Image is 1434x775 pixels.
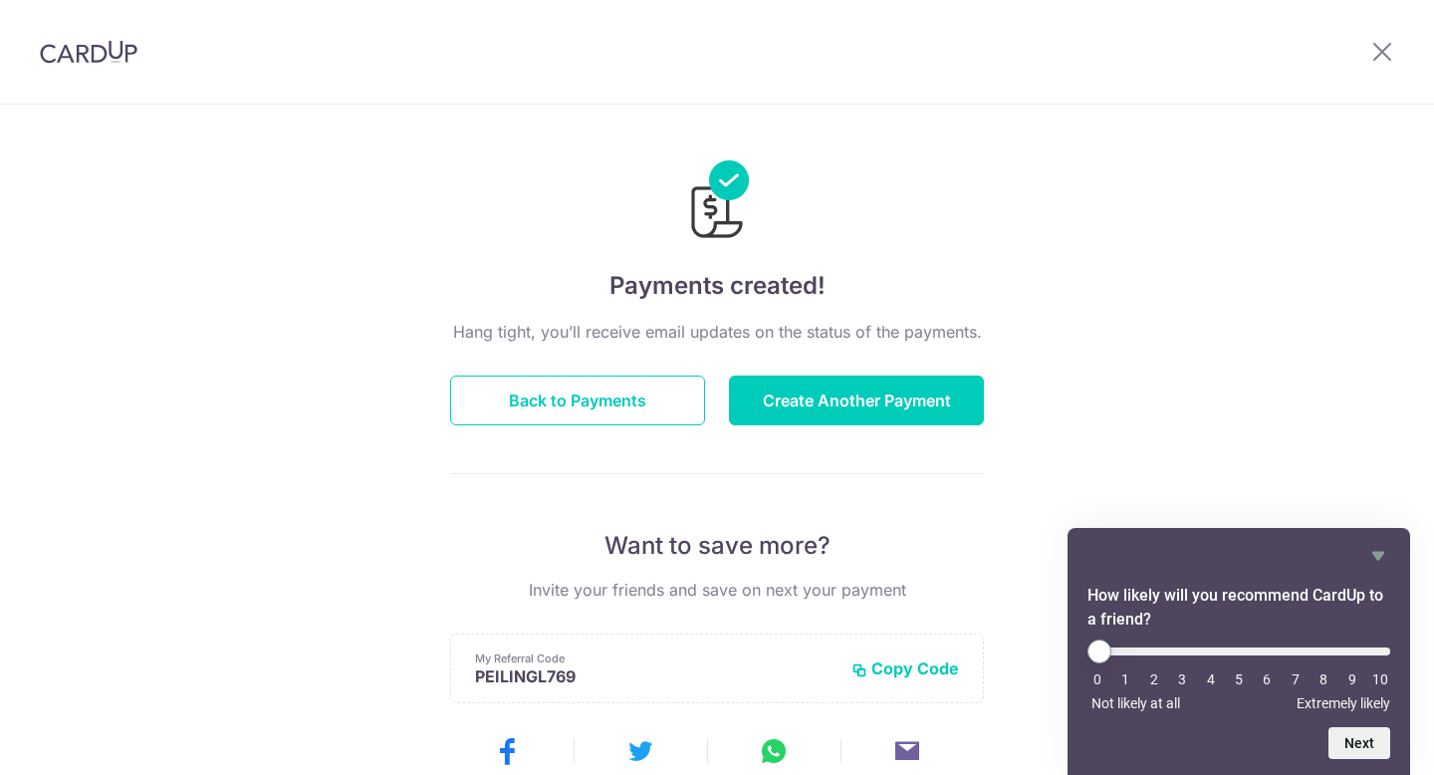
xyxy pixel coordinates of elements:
[40,40,137,64] img: CardUp
[1087,671,1107,687] li: 0
[1087,584,1390,632] h2: How likely will you recommend CardUp to a friend? Select an option from 0 to 10, with 0 being Not...
[1087,640,1390,711] div: How likely will you recommend CardUp to a friend? Select an option from 0 to 10, with 0 being Not...
[450,376,705,425] button: Back to Payments
[475,666,836,686] p: PEILINGL769
[1297,695,1390,711] span: Extremely likely
[1087,544,1390,759] div: How likely will you recommend CardUp to a friend? Select an option from 0 to 10, with 0 being Not...
[1229,671,1249,687] li: 5
[1370,671,1390,687] li: 10
[1342,671,1362,687] li: 9
[450,578,984,602] p: Invite your friends and save on next your payment
[1366,544,1390,568] button: Hide survey
[450,320,984,344] p: Hang tight, you’ll receive email updates on the status of the payments.
[475,650,836,666] p: My Referral Code
[1144,671,1164,687] li: 2
[450,268,984,304] h4: Payments created!
[685,160,749,244] img: Payments
[1328,727,1390,759] button: Next question
[1201,671,1221,687] li: 4
[851,658,959,678] button: Copy Code
[1286,671,1306,687] li: 7
[1314,671,1333,687] li: 8
[1257,671,1277,687] li: 6
[450,530,984,562] p: Want to save more?
[729,376,984,425] button: Create Another Payment
[1172,671,1192,687] li: 3
[1091,695,1180,711] span: Not likely at all
[1115,671,1135,687] li: 1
